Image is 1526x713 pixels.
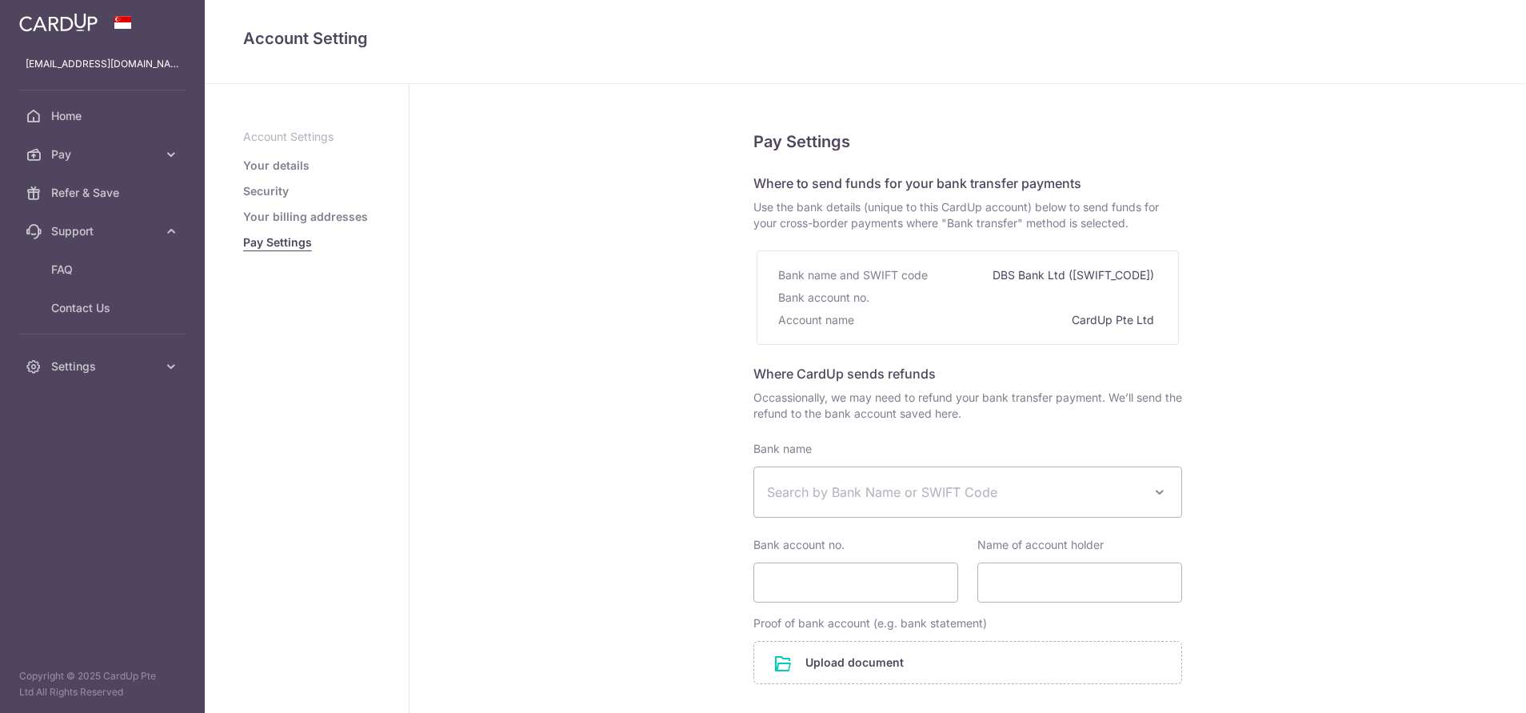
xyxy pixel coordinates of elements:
a: Your billing addresses [243,209,368,225]
div: CardUp Pte Ltd [1072,309,1157,331]
span: Contact Us [51,300,157,316]
span: Refer & Save [51,185,157,201]
img: CardUp [19,13,98,32]
a: Security [243,183,289,199]
a: Your details [243,158,310,174]
span: Where CardUp sends refunds [753,366,936,382]
a: Pay Settings [243,234,312,250]
label: Proof of bank account (e.g. bank statement) [753,615,987,631]
div: Bank account no. [778,286,873,309]
div: Upload document [753,641,1182,684]
label: Bank name [753,441,812,457]
span: Home [51,108,157,124]
p: Account Settings [243,129,370,145]
span: Settings [51,359,157,375]
div: Bank name and SWIFT code [778,264,931,286]
span: Use the bank details (unique to this CardUp account) below to send funds for your cross-border pa... [753,199,1182,231]
label: Bank account no. [753,537,845,553]
span: Where to send funds for your bank transfer payments [753,175,1081,191]
span: Support [51,223,157,239]
span: FAQ [51,262,157,278]
p: [EMAIL_ADDRESS][DOMAIN_NAME] [26,56,179,72]
label: Name of account holder [977,537,1104,553]
span: Occassionally, we may need to refund your bank transfer payment. We’ll send the refund to the ban... [753,390,1182,422]
div: DBS Bank Ltd ([SWIFT_CODE]) [993,264,1157,286]
div: Account name [778,309,857,331]
span: translation missing: en.refund_bank_accounts.show.title.account_setting [243,29,368,48]
h5: Pay Settings [753,129,1182,154]
span: Pay [51,146,157,162]
span: Search by Bank Name or SWIFT Code [767,483,1143,502]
